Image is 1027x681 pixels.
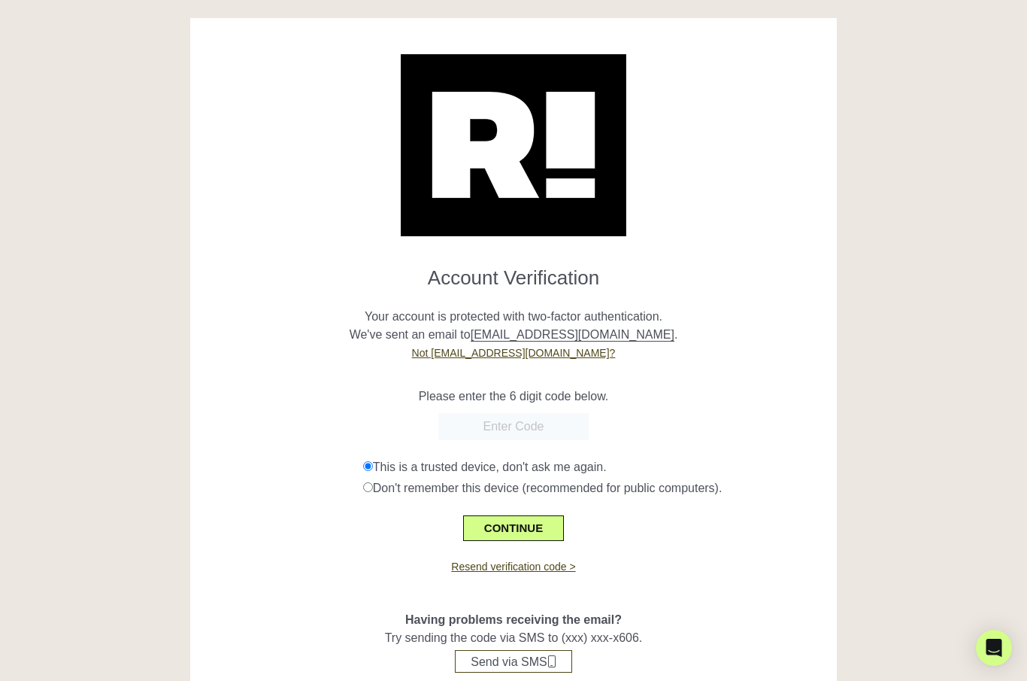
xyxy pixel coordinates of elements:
div: Don't remember this device (recommended for public computers). [363,479,826,497]
div: This is a trusted device, don't ask me again. [363,458,826,476]
div: Try sending the code via SMS to (xxx) xxx-x606. [201,575,826,673]
input: Enter Code [438,413,589,440]
chrome_annotation: [EMAIL_ADDRESS][DOMAIN_NAME] [471,328,674,342]
button: Send via SMS [455,650,571,673]
img: Retention.com [401,54,626,236]
a: Resend verification code > [451,561,575,573]
a: Not [EMAIL_ADDRESS][DOMAIN_NAME]? [412,347,616,359]
span: Having problems receiving the email? [405,613,622,626]
p: Your account is protected with two-factor authentication. We've sent an email to . [201,290,826,362]
div: Open Intercom Messenger [976,630,1012,666]
p: Please enter the 6 digit code below. [201,388,826,406]
h1: Account Verification [201,254,826,290]
button: CONTINUE [463,515,564,541]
